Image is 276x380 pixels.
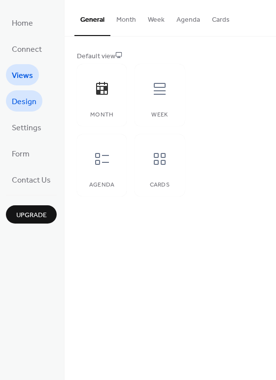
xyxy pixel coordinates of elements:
a: Settings [6,116,47,138]
div: Cards [144,182,174,189]
a: Form [6,143,35,164]
div: Default view [77,51,262,62]
div: Month [87,112,117,118]
div: Agenda [87,182,117,189]
a: Design [6,90,42,112]
span: Settings [12,120,41,136]
span: Design [12,94,36,110]
span: Upgrade [16,210,47,221]
span: Home [12,16,33,31]
a: Home [6,12,39,33]
span: Contact Us [12,173,51,188]
span: Form [12,147,30,162]
span: Views [12,68,33,83]
a: Views [6,64,39,85]
span: Connect [12,42,42,57]
a: Contact Us [6,169,57,190]
div: Week [144,112,174,118]
a: Connect [6,38,48,59]
button: Upgrade [6,205,57,224]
